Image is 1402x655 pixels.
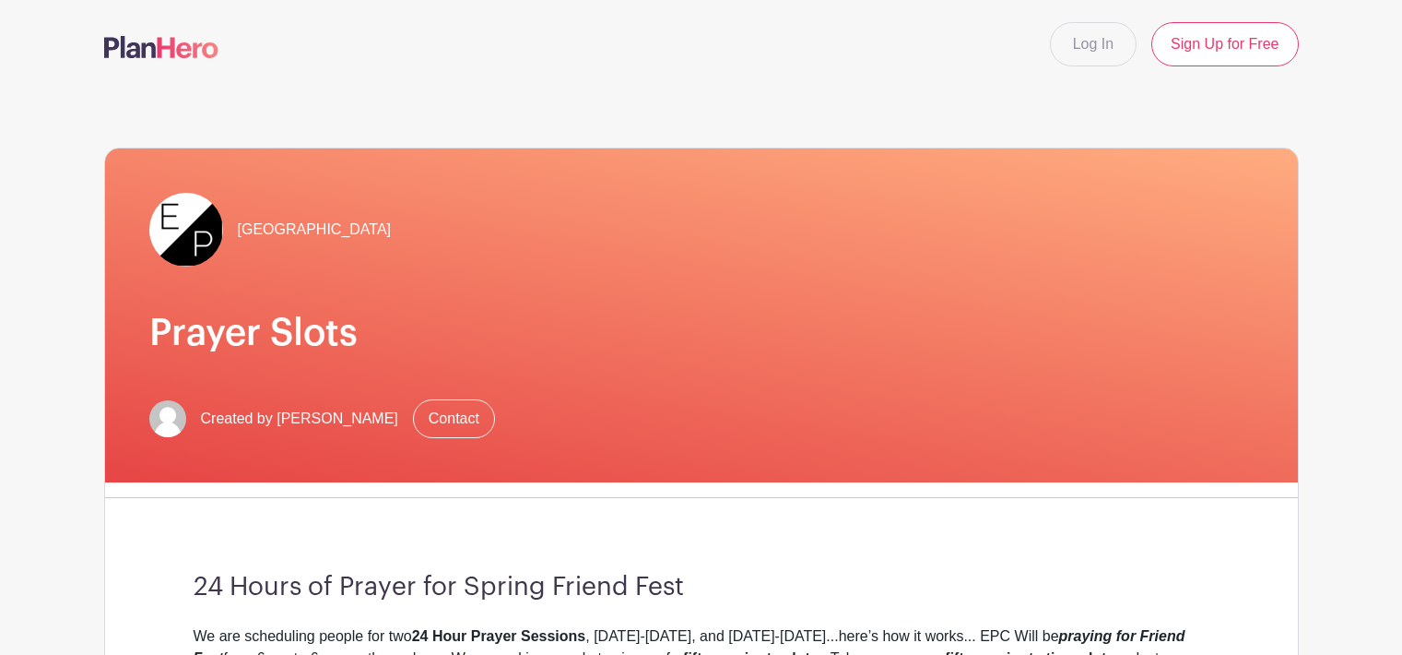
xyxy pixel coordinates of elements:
[194,572,1209,603] h3: 24 Hours of Prayer for Spring Friend Fest
[149,400,186,437] img: default-ce2991bfa6775e67f084385cd625a349d9dcbb7a52a09fb2fda1e96e2d18dcdb.png
[1151,22,1298,66] a: Sign Up for Free
[149,311,1254,355] h1: Prayer Slots
[238,219,392,241] span: [GEOGRAPHIC_DATA]
[412,628,586,644] strong: 24 Hour Prayer Sessions
[104,36,218,58] img: logo-507f7623f17ff9eddc593b1ce0a138ce2505c220e1c5a4e2b4648c50719b7d32.svg
[149,193,223,267] img: EPC%20SQUARE%20LOGO%20-%20WHITE.png
[413,399,495,438] a: Contact
[201,408,398,430] span: Created by [PERSON_NAME]
[1050,22,1137,66] a: Log In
